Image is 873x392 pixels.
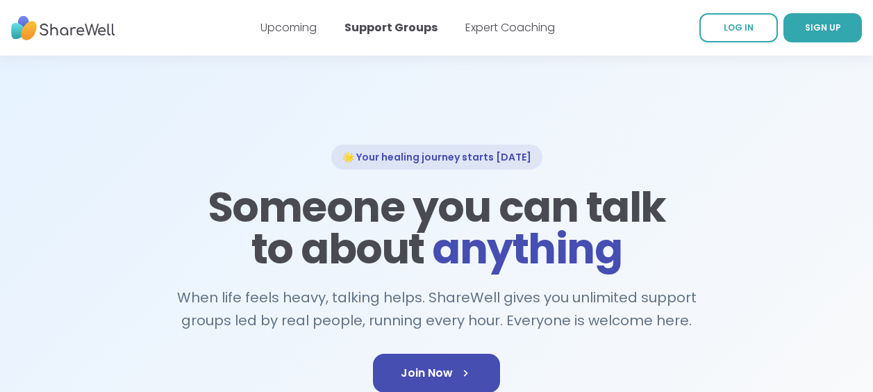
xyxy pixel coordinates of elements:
a: SIGN UP [783,13,862,42]
span: anything [432,220,622,278]
img: ShareWell Nav Logo [11,9,115,47]
h2: When life feels heavy, talking helps. ShareWell gives you unlimited support groups led by real pe... [170,286,704,332]
span: Join Now [401,365,472,382]
a: Support Groups [344,19,438,35]
a: LOG IN [699,13,778,42]
a: Upcoming [260,19,317,35]
span: LOG IN [724,22,754,33]
div: 🌟 Your healing journey starts [DATE] [331,145,542,170]
h1: Someone you can talk to about [203,186,670,270]
span: SIGN UP [805,22,841,33]
a: Expert Coaching [465,19,555,35]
